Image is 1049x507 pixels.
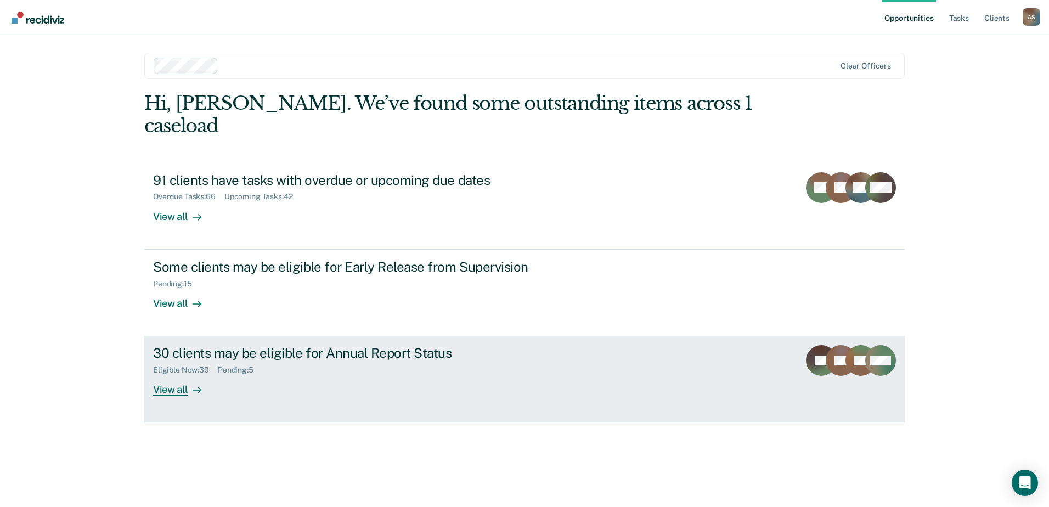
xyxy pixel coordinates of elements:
[144,250,905,336] a: Some clients may be eligible for Early Release from SupervisionPending:15View all
[841,61,891,71] div: Clear officers
[224,192,302,201] div: Upcoming Tasks : 42
[153,288,215,309] div: View all
[153,192,224,201] div: Overdue Tasks : 66
[144,336,905,422] a: 30 clients may be eligible for Annual Report StatusEligible Now:30Pending:5View all
[144,92,753,137] div: Hi, [PERSON_NAME]. We’ve found some outstanding items across 1 caseload
[153,259,538,275] div: Some clients may be eligible for Early Release from Supervision
[153,279,201,289] div: Pending : 15
[1023,8,1040,26] button: Profile dropdown button
[144,164,905,250] a: 91 clients have tasks with overdue or upcoming due datesOverdue Tasks:66Upcoming Tasks:42View all
[153,345,538,361] div: 30 clients may be eligible for Annual Report Status
[153,375,215,396] div: View all
[12,12,64,24] img: Recidiviz
[153,365,218,375] div: Eligible Now : 30
[153,172,538,188] div: 91 clients have tasks with overdue or upcoming due dates
[1023,8,1040,26] div: A S
[218,365,262,375] div: Pending : 5
[1012,470,1038,496] div: Open Intercom Messenger
[153,201,215,223] div: View all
